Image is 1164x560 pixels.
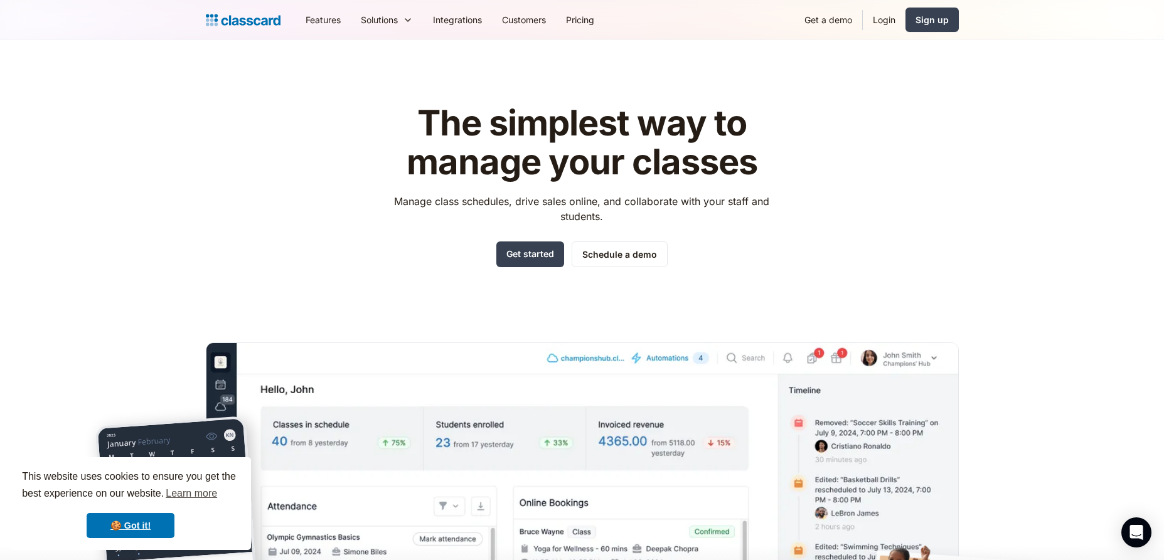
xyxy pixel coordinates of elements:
[1121,517,1151,547] div: Open Intercom Messenger
[383,194,781,224] p: Manage class schedules, drive sales online, and collaborate with your staff and students.
[383,104,781,181] h1: The simplest way to manage your classes
[492,6,556,34] a: Customers
[361,13,398,26] div: Solutions
[572,241,668,267] a: Schedule a demo
[496,241,564,267] a: Get started
[87,513,174,538] a: dismiss cookie message
[22,469,239,503] span: This website uses cookies to ensure you get the best experience on our website.
[794,6,862,34] a: Get a demo
[863,6,905,34] a: Login
[164,484,219,503] a: learn more about cookies
[916,13,949,26] div: Sign up
[10,457,251,550] div: cookieconsent
[905,8,959,32] a: Sign up
[296,6,351,34] a: Features
[206,11,280,29] a: Logo
[423,6,492,34] a: Integrations
[556,6,604,34] a: Pricing
[351,6,423,34] div: Solutions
